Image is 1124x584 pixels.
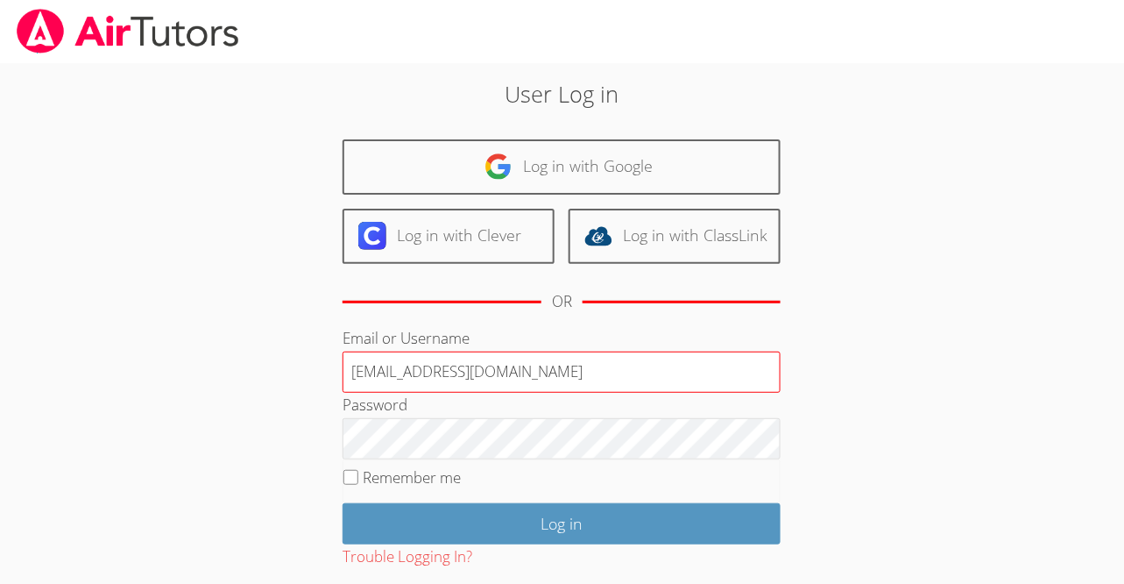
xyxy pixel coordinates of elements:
[343,328,470,348] label: Email or Username
[552,289,572,315] div: OR
[364,467,462,488] label: Remember me
[343,209,555,264] a: Log in with Clever
[15,9,241,53] img: airtutors_banner-c4298cdbf04f3fff15de1276eac7730deb9818008684d7c2e4769d2f7ddbe033.png
[343,545,472,570] button: Trouble Logging In?
[358,222,386,250] img: clever-logo-6eab21bc6e7a338710f1a6ff85c0baf02591cd810cc4098c63d3a4b26e2feb20.svg
[343,503,781,545] input: Log in
[258,77,866,110] h2: User Log in
[584,222,612,250] img: classlink-logo-d6bb404cc1216ec64c9a2012d9dc4662098be43eaf13dc465df04b49fa7ab582.svg
[343,395,407,415] label: Password
[343,139,781,195] a: Log in with Google
[484,153,513,181] img: google-logo-50288ca7cdecda66e5e0955fdab243c47b7ad437acaf1139b6f446037453330a.svg
[569,209,781,264] a: Log in with ClassLink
